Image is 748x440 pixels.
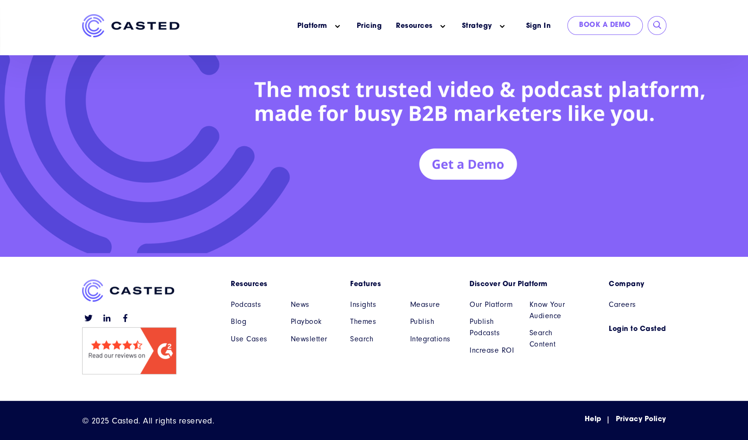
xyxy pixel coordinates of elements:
a: Platform [297,21,328,31]
a: Discover Our Platform [470,279,575,289]
a: Insights [350,299,396,310]
a: Privacy Policy [616,415,666,424]
a: Publish [410,316,456,327]
a: Careers [609,299,666,310]
a: Our Platform [470,299,515,310]
a: Publish Podcasts [470,316,515,338]
input: Submit [653,21,662,30]
a: Podcasts [231,299,277,310]
a: Resources [231,279,336,289]
a: Company [609,279,666,289]
img: Casted_Logo_Horizontal_FullColor_PUR_BLUE [82,279,174,302]
a: News [291,299,336,310]
a: Search Content [529,327,575,350]
a: Read reviews of Casted on G2 [82,367,176,377]
a: Blog [231,316,277,327]
div: Navigation Menu [585,415,666,424]
a: Integrations [410,333,456,345]
a: Themes [350,316,396,327]
a: Book a Demo [567,16,643,35]
p: © 2025 Casted. All rights reserved. [82,415,215,427]
a: Playbook [291,316,336,327]
a: Resources [396,21,433,31]
nav: Main menu [193,14,514,38]
a: Search [350,333,396,345]
a: Pricing [357,21,382,31]
nav: Main menu [231,279,575,373]
a: Login to Casted [609,324,666,334]
a: Newsletter [291,333,336,345]
a: Measure [410,299,456,310]
a: Use Cases [231,333,277,345]
a: Strategy [462,21,492,31]
img: Read Casted reviews on G2 [82,327,176,374]
a: Sign In [514,16,563,36]
img: Casted_Logo_Horizontal_FullColor_PUR_BLUE [82,14,179,37]
a: Help [585,415,602,424]
a: Know Your Audience [529,299,575,322]
nav: Main menu [609,279,666,334]
a: Features [350,279,455,289]
a: Increase ROI [470,345,515,356]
